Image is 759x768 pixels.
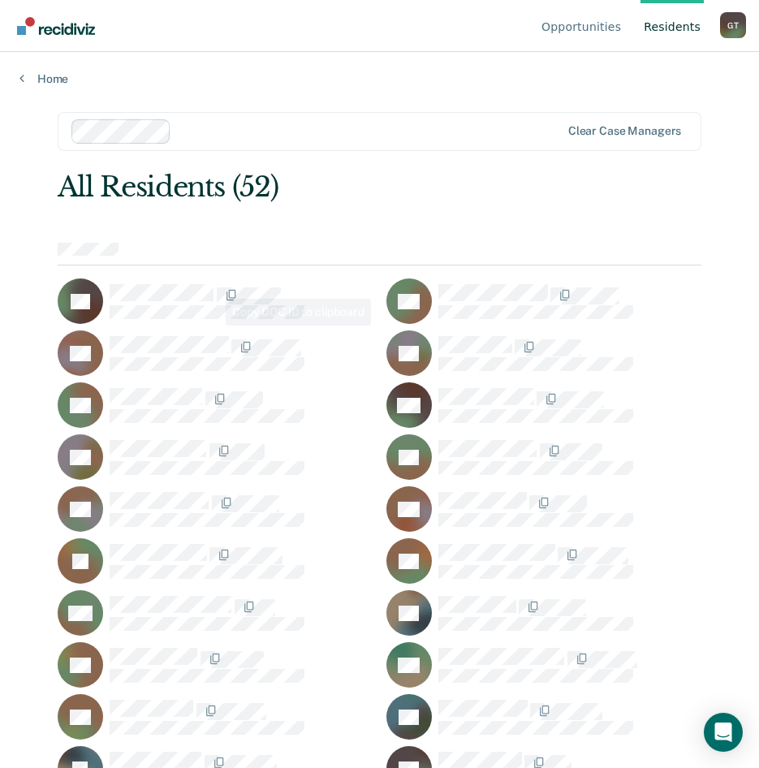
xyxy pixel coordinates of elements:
div: All Residents (52) [58,170,573,204]
a: Home [19,71,740,86]
div: Open Intercom Messenger [704,713,743,752]
div: G T [720,12,746,38]
img: Recidiviz [17,17,95,35]
button: Profile dropdown button [720,12,746,38]
div: Clear case managers [568,124,681,138]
